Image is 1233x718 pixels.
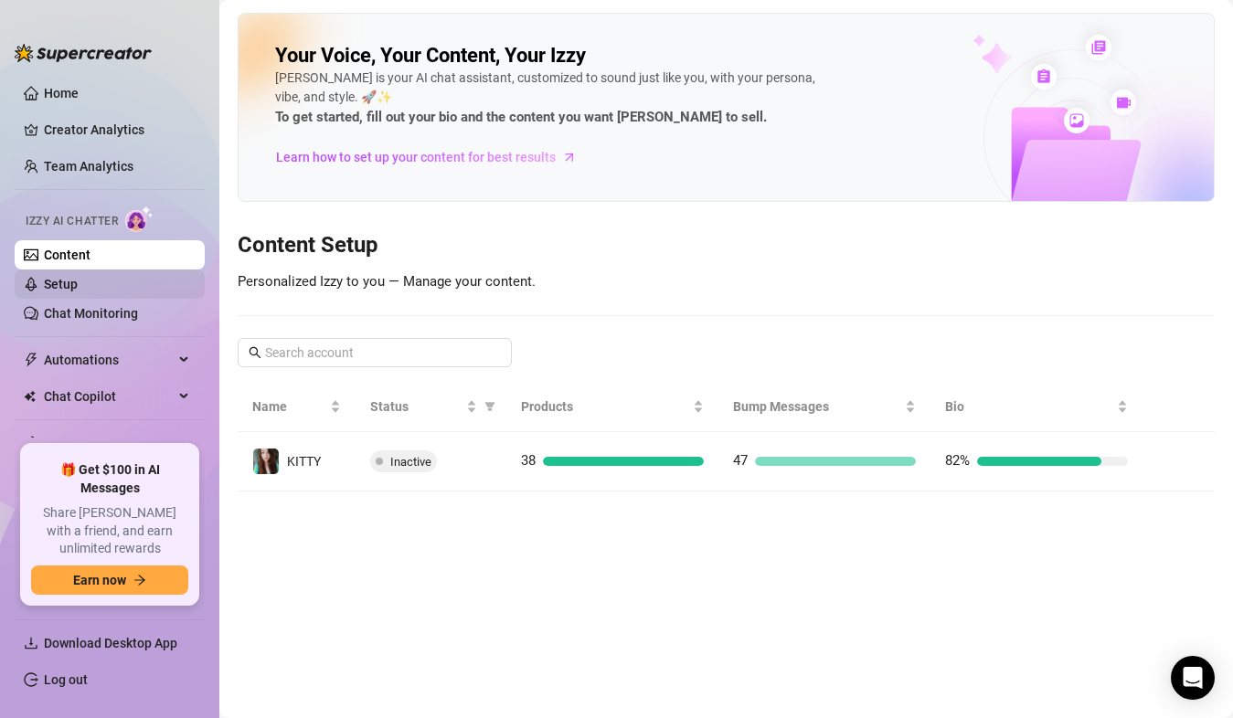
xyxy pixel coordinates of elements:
input: Search account [265,343,486,363]
h2: Your Voice, Your Content, Your Izzy [275,43,586,69]
img: ai-chatter-content-library-cLFOSyPT.png [930,15,1214,201]
img: AI Chatter [125,206,154,232]
img: KITTY [253,449,279,474]
span: Chat Copilot [44,382,174,411]
a: Home [44,86,79,100]
a: Discover Viral Videos [44,436,167,450]
img: logo-BBDzfeDw.svg [15,44,152,62]
span: 38 [521,452,536,469]
span: search [249,346,261,359]
span: filter [484,401,495,412]
span: arrow-right [560,148,579,166]
span: filter [481,393,499,420]
a: Setup [44,277,78,291]
a: Learn how to set up your content for best results [275,143,590,172]
img: Chat Copilot [24,390,36,403]
span: Bio [945,396,1113,417]
span: 🎁 Get $100 in AI Messages [31,461,188,497]
th: Name [238,382,356,432]
span: Inactive [390,455,431,469]
a: Chat Monitoring [44,306,138,321]
span: Download Desktop App [44,636,177,650]
a: Creator Analytics [44,115,190,144]
div: [PERSON_NAME] is your AI chat assistant, customized to sound just like you, with your persona, vi... [275,69,824,129]
a: Content [44,248,90,262]
strong: To get started, fill out your bio and the content you want [PERSON_NAME] to sell. [275,109,767,125]
span: Share [PERSON_NAME] with a friend, and earn unlimited rewards [31,504,188,558]
span: Products [521,396,689,417]
button: Earn nowarrow-right [31,565,188,595]
span: arrow-right [133,574,146,586]
a: Team Analytics [44,159,133,174]
span: Automations [44,345,174,375]
span: thunderbolt [24,353,38,367]
th: Products [506,382,718,432]
span: Personalized Izzy to you — Manage your content. [238,273,536,290]
span: Name [252,396,326,417]
span: Status [370,396,462,417]
span: 47 [733,452,748,469]
span: Earn now [73,573,126,587]
a: Log out [44,672,88,687]
th: Status [356,382,506,432]
h3: Content Setup [238,231,1215,260]
div: Open Intercom Messenger [1171,656,1215,700]
th: Bio [930,382,1143,432]
span: Learn how to set up your content for best results [276,147,556,167]
span: 82% [945,452,970,469]
span: Bump Messages [733,396,901,417]
span: KITTY [287,454,321,469]
span: Izzy AI Chatter [26,213,118,230]
span: download [24,636,38,650]
th: Bump Messages [718,382,930,432]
